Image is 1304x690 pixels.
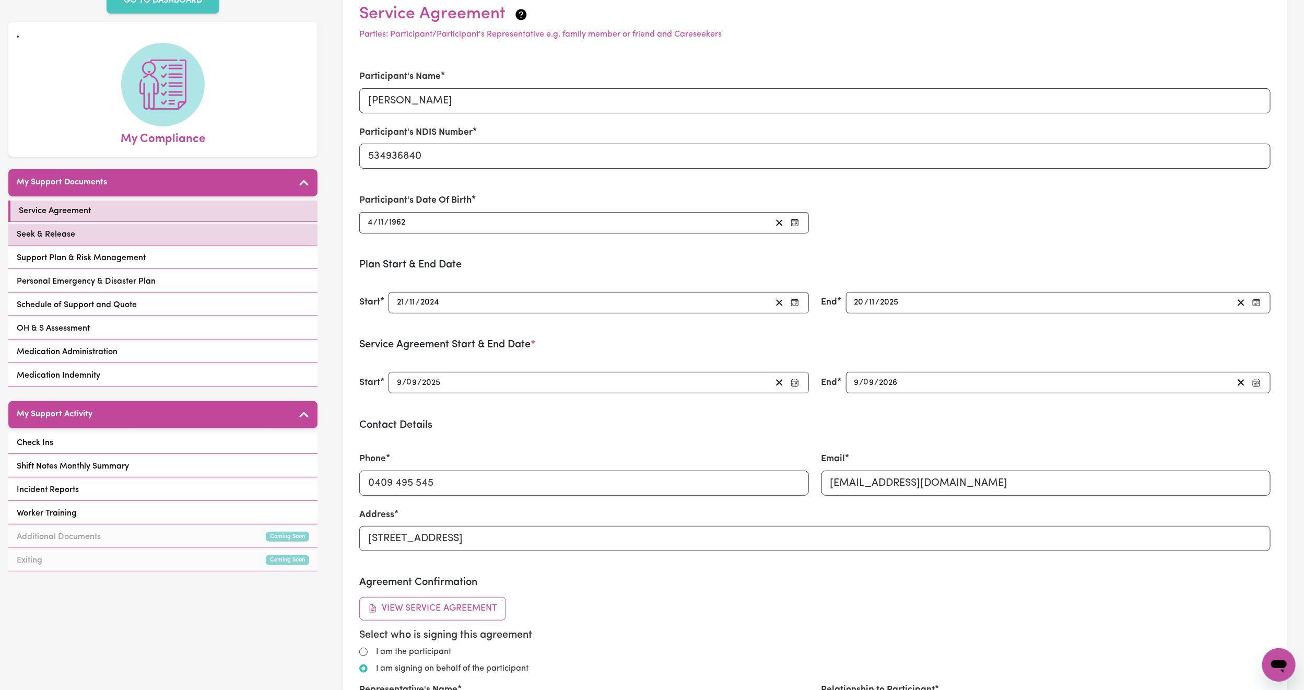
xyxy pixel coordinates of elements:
[359,126,473,139] label: Participant's NDIS Number
[17,43,309,148] a: My Compliance
[8,248,318,269] a: Support Plan & Risk Management
[17,275,156,288] span: Personal Emergency & Disaster Plan
[359,629,1271,641] h5: Select who is signing this agreement
[17,437,53,449] span: Check Ins
[266,555,309,565] small: Coming Soon
[378,216,384,230] input: --
[359,508,394,522] label: Address
[8,295,318,316] a: Schedule of Support and Quote
[8,169,318,196] button: My Support Documents
[869,296,876,310] input: --
[359,419,1271,431] h3: Contact Details
[17,554,42,567] span: Exiting
[8,480,318,501] a: Incident Reports
[864,379,869,387] span: 0
[17,410,92,419] h5: My Support Activity
[359,4,1271,24] h2: Service Agreement
[359,296,380,309] label: Start
[17,178,107,188] h5: My Support Documents
[8,401,318,428] button: My Support Activity
[8,503,318,524] a: Worker Training
[416,298,420,307] span: /
[17,346,118,358] span: Medication Administration
[396,296,405,310] input: --
[359,452,386,466] label: Phone
[8,271,318,293] a: Personal Emergency & Disaster Plan
[421,376,441,390] input: ----
[8,201,318,222] a: Service Agreement
[406,379,412,387] span: 0
[860,378,864,388] span: /
[864,376,875,390] input: --
[266,532,309,542] small: Coming Soon
[121,126,205,148] span: My Compliance
[396,376,402,390] input: --
[359,28,1271,41] p: Parties: Participant/Participant's Representative e.g. family member or friend and Careseekers
[17,484,79,496] span: Incident Reports
[17,322,90,335] span: OH & S Assessment
[376,646,451,658] label: I am the participant
[389,216,406,230] input: ----
[359,576,1271,589] h3: Agreement Confirmation
[875,378,879,388] span: /
[821,296,838,309] label: End
[821,452,845,466] label: Email
[407,376,418,390] input: --
[376,662,528,675] label: I am signing on behalf of the participant
[359,376,380,390] label: Start
[409,296,416,310] input: --
[359,70,441,84] label: Participant's Name
[880,296,900,310] input: ----
[17,507,77,520] span: Worker Training
[8,365,318,387] a: Medication Indemnity
[17,299,137,311] span: Schedule of Support and Quote
[865,298,869,307] span: /
[359,597,506,620] button: View Service Agreement
[8,342,318,363] a: Medication Administration
[19,205,91,217] span: Service Agreement
[17,369,100,382] span: Medication Indemnity
[417,378,421,388] span: /
[359,338,1271,351] h3: Service Agreement Start & End Date
[405,298,409,307] span: /
[821,376,838,390] label: End
[8,456,318,477] a: Shift Notes Monthly Summary
[8,224,318,245] a: Seek & Release
[8,432,318,454] a: Check Ins
[8,550,318,571] a: ExitingComing Soon
[876,298,880,307] span: /
[1262,648,1296,682] iframe: Button to launch messaging window, conversation in progress
[17,460,129,473] span: Shift Notes Monthly Summary
[854,376,860,390] input: --
[402,378,406,388] span: /
[359,194,472,207] label: Participant's Date Of Birth
[373,218,378,227] span: /
[8,318,318,340] a: OH & S Assessment
[17,252,146,264] span: Support Plan & Risk Management
[8,527,318,548] a: Additional DocumentsComing Soon
[359,259,1271,271] h3: Plan Start & End Date
[420,296,440,310] input: ----
[17,228,75,241] span: Seek & Release
[384,218,389,227] span: /
[854,296,865,310] input: --
[367,216,373,230] input: --
[17,531,101,543] span: Additional Documents
[879,376,899,390] input: ----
